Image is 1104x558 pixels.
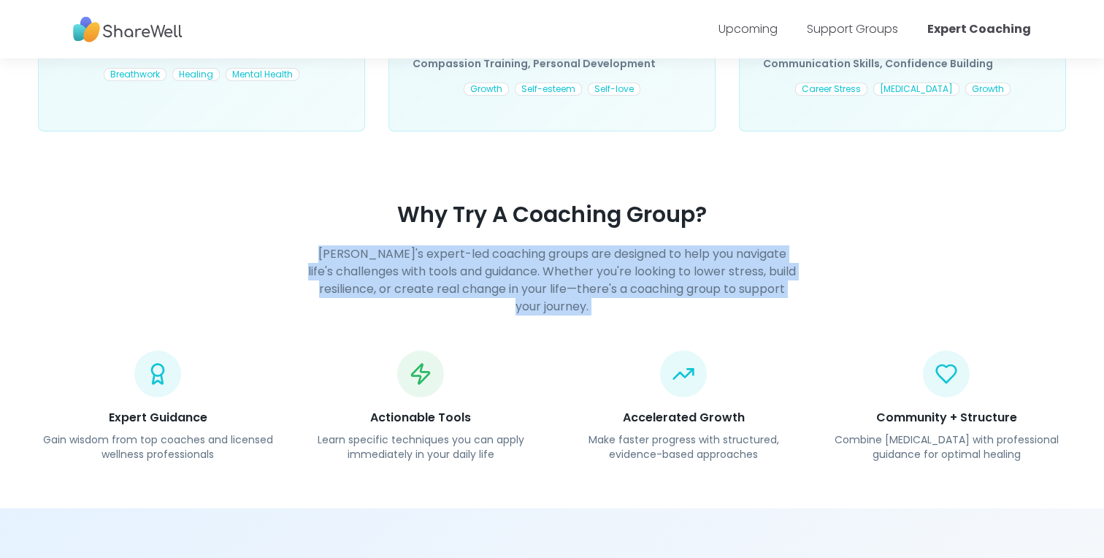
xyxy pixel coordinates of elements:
h4: Community + Structure [827,409,1066,427]
h4: [PERSON_NAME]'s expert-led coaching groups are designed to help you navigate life's challenges wi... [307,245,797,316]
div: Mental Health [226,68,299,81]
p: Gain wisdom from top coaches and licensed wellness professionals [38,432,277,462]
h4: Actionable Tools [301,409,540,427]
h3: Why Try A Coaching Group? [38,202,1066,228]
div: Breathwork [104,68,166,81]
p: Make faster progress with structured, evidence-based approaches [564,432,803,462]
a: Upcoming [718,20,778,37]
div: Growth [965,83,1011,96]
div: Self-esteem [515,83,582,96]
p: Combine [MEDICAL_DATA] with professional guidance for optimal healing [827,432,1066,462]
div: Healing [172,68,220,81]
a: Expert Coaching [927,20,1031,37]
div: [MEDICAL_DATA] [873,83,959,96]
a: Support Groups [807,20,898,37]
h4: Expert Guidance [38,409,277,427]
div: Self-love [588,83,640,96]
p: Learn specific techniques you can apply immediately in your daily life [301,432,540,462]
img: ShareWell Nav Logo [73,9,183,50]
div: Career Stress [795,83,867,96]
h4: Accelerated Growth [564,409,803,427]
div: Growth [464,83,509,96]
